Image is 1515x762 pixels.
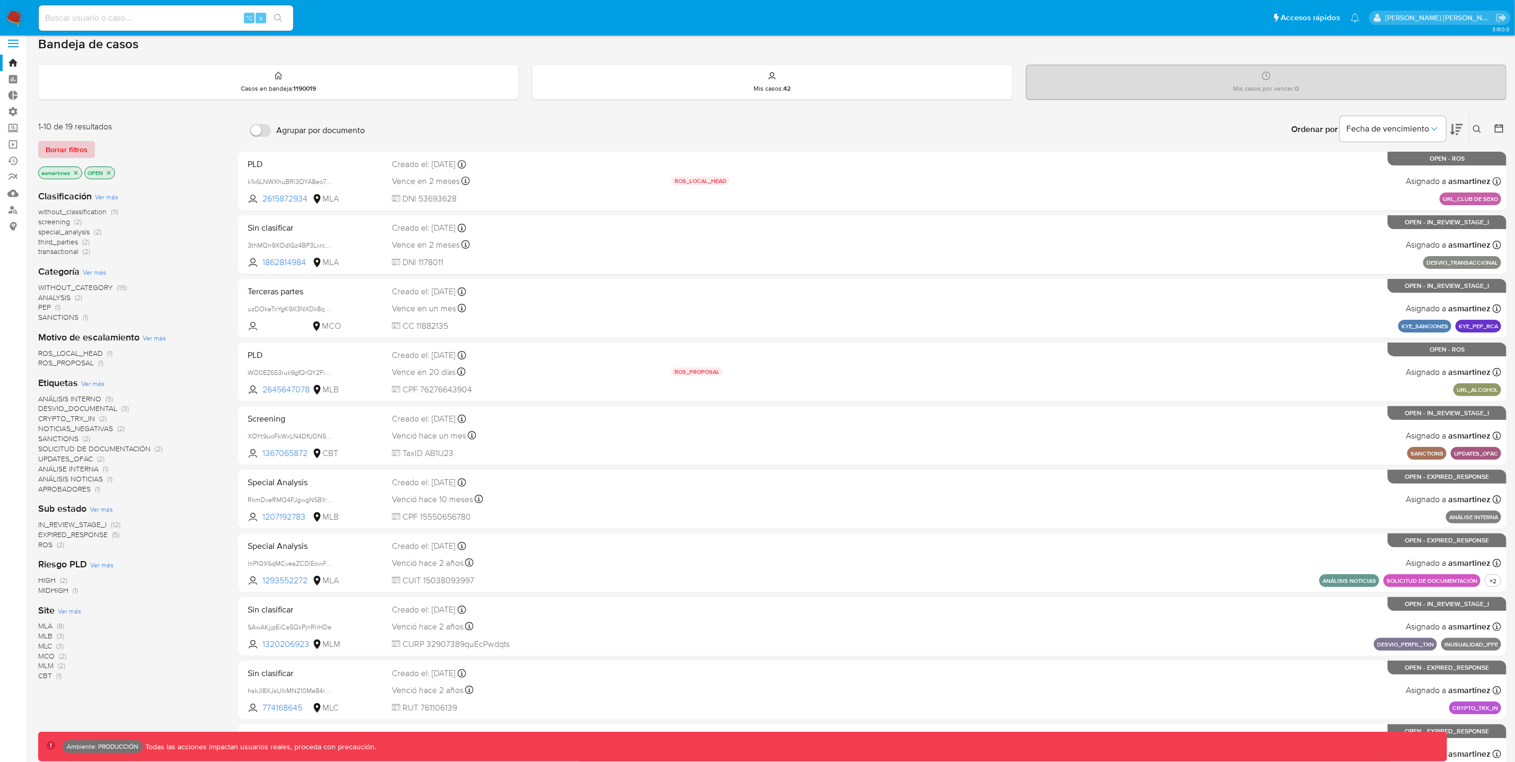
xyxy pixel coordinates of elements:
[1281,12,1340,23] span: Accesos rápidos
[259,13,262,23] span: s
[1496,12,1507,23] a: Salir
[39,11,293,25] input: Buscar usuario o caso...
[245,13,253,23] span: ⌥
[143,742,376,752] p: Todas las acciones impactan usuarios reales, proceda con precaución.
[1351,13,1360,22] a: Notificaciones
[1386,13,1493,23] p: leidy.martinez@mercadolibre.com.co
[267,11,289,25] button: search-icon
[67,745,138,749] p: Ambiente: PRODUCCIÓN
